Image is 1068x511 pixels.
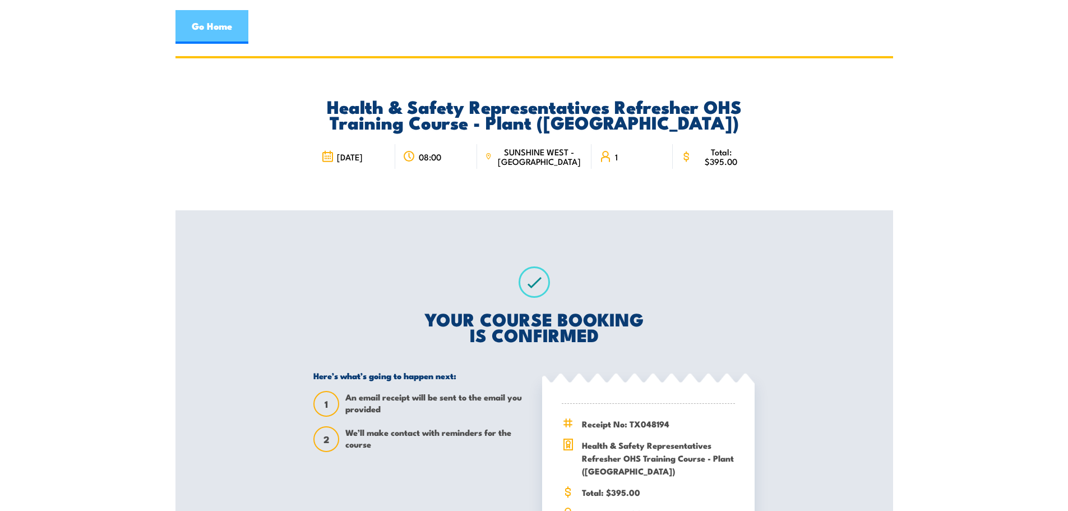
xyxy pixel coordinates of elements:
[582,439,735,477] span: Health & Safety Representatives Refresher OHS Training Course - Plant ([GEOGRAPHIC_DATA])
[313,98,755,130] h2: Health & Safety Representatives Refresher OHS Training Course - Plant ([GEOGRAPHIC_DATA])
[337,152,363,162] span: [DATE]
[696,147,747,166] span: Total: $395.00
[582,417,735,430] span: Receipt No: TX048194
[419,152,441,162] span: 08:00
[313,370,526,381] h5: Here’s what’s going to happen next:
[582,486,735,499] span: Total: $395.00
[313,311,755,342] h2: YOUR COURSE BOOKING IS CONFIRMED
[615,152,618,162] span: 1
[315,434,338,445] span: 2
[315,398,338,410] span: 1
[345,391,526,417] span: An email receipt will be sent to the email you provided
[175,10,248,44] a: Go Home
[345,426,526,452] span: We’ll make contact with reminders for the course
[495,147,583,166] span: SUNSHINE WEST - [GEOGRAPHIC_DATA]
